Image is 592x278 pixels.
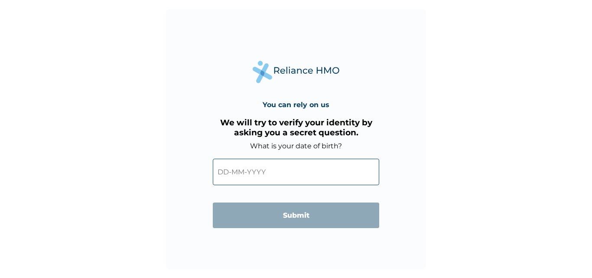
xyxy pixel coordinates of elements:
h3: We will try to verify your identity by asking you a secret question. [213,118,379,137]
input: Submit [213,203,379,228]
input: DD-MM-YYYY [213,159,379,185]
h4: You can rely on us [263,101,329,109]
img: Reliance Health's Logo [253,61,339,83]
label: What is your date of birth? [250,142,342,150]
